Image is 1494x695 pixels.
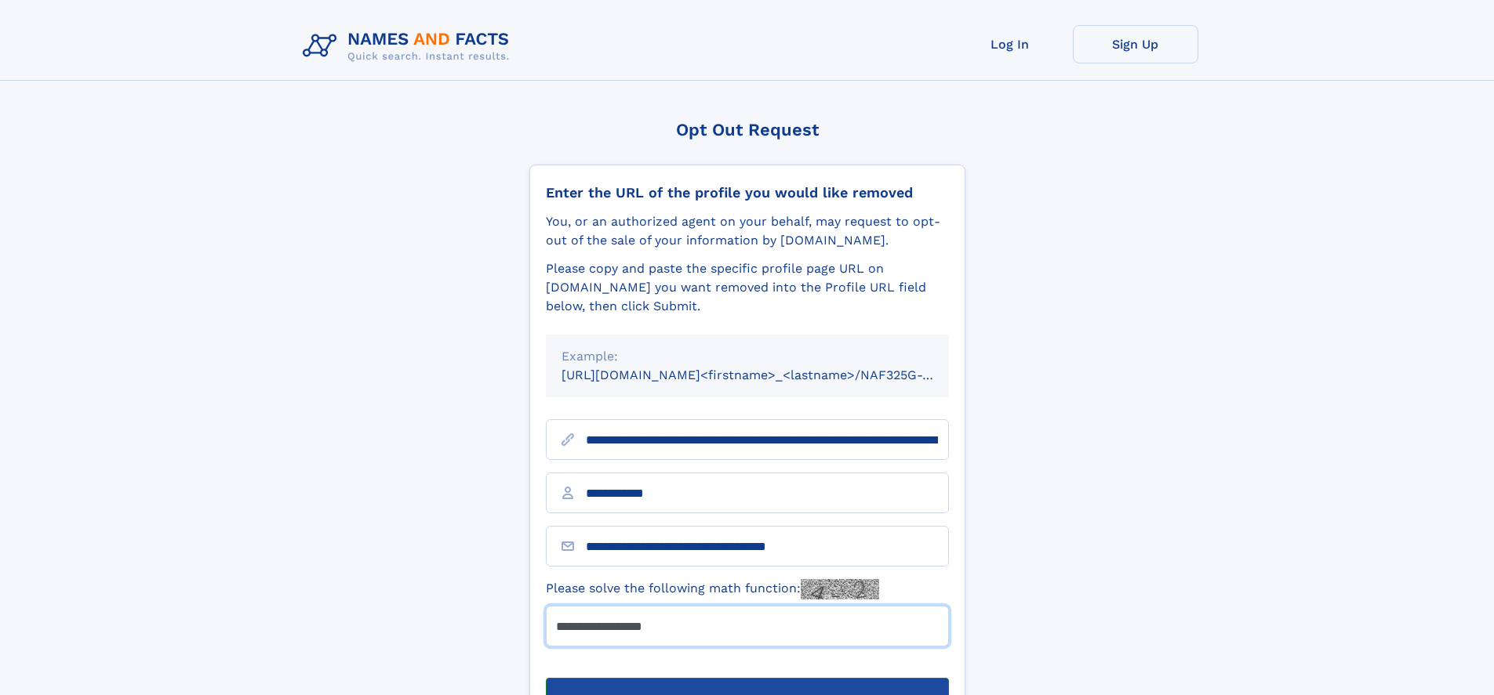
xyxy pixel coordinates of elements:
[546,212,949,250] div: You, or an authorized agent on your behalf, may request to opt-out of the sale of your informatio...
[546,259,949,316] div: Please copy and paste the specific profile page URL on [DOMAIN_NAME] you want removed into the Pr...
[296,25,522,67] img: Logo Names and Facts
[947,25,1073,63] a: Log In
[529,120,965,139] div: Opt Out Request
[546,579,879,599] label: Please solve the following math function:
[546,184,949,201] div: Enter the URL of the profile you would like removed
[562,347,933,366] div: Example:
[1073,25,1198,63] a: Sign Up
[562,367,979,382] small: [URL][DOMAIN_NAME]<firstname>_<lastname>/NAF325G-xxxxxxxx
